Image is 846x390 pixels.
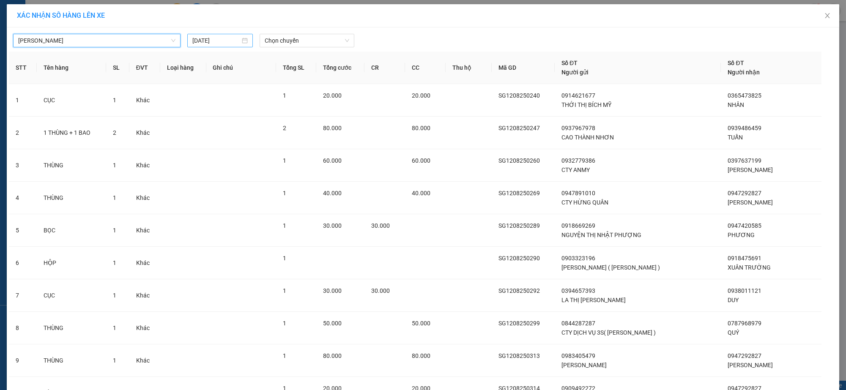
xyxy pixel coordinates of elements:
[283,320,286,327] span: 1
[371,287,390,294] span: 30.000
[412,125,430,131] span: 80.000
[129,312,160,344] td: Khác
[37,84,106,117] td: CỤC
[561,255,595,262] span: 0903323196
[728,199,773,206] span: [PERSON_NAME]
[323,92,342,99] span: 20.000
[283,92,286,99] span: 1
[113,259,116,266] span: 1
[9,312,37,344] td: 8
[323,190,342,196] span: 40.000
[9,344,37,377] td: 9
[9,214,37,247] td: 5
[192,36,240,45] input: 13/08/2025
[561,362,607,368] span: [PERSON_NAME]
[323,125,342,131] span: 80.000
[728,157,761,164] span: 0397637199
[37,117,106,149] td: 1 THÙNG + 1 BAO
[728,320,761,327] span: 0787968979
[283,190,286,196] span: 1
[371,222,390,229] span: 30.000
[18,34,175,47] span: Hồ Chí Minh - Cao Lãnh
[113,129,116,136] span: 2
[728,352,761,359] span: 0947292827
[728,69,760,76] span: Người nhận
[9,149,37,182] td: 3
[265,34,349,47] span: Chọn chuyến
[323,320,342,327] span: 50.000
[37,344,106,377] td: THÙNG
[283,157,286,164] span: 1
[129,214,160,247] td: Khác
[412,190,430,196] span: 40.000
[37,214,106,247] td: BỌC
[37,52,106,84] th: Tên hàng
[728,166,773,173] span: [PERSON_NAME]
[323,287,342,294] span: 30.000
[283,352,286,359] span: 1
[561,101,611,108] span: THỚI THỊ BÍCH MỸ
[561,287,595,294] span: 0394657393
[498,92,540,99] span: SG1208250240
[816,4,839,28] button: Close
[561,232,641,238] span: NGUYỆN THỊ NHẬT PHƯỢNG
[129,84,160,117] td: Khác
[9,182,37,214] td: 4
[283,222,286,229] span: 1
[412,352,430,359] span: 80.000
[561,157,595,164] span: 0932779386
[561,125,595,131] span: 0937967978
[728,101,744,108] span: NHÂN
[113,227,116,234] span: 1
[728,287,761,294] span: 0938011121
[561,199,608,206] span: CTY HỪNG QUÂN
[283,255,286,262] span: 1
[561,92,595,99] span: 0914621677
[276,52,316,84] th: Tổng SL
[9,117,37,149] td: 2
[113,292,116,299] span: 1
[498,255,540,262] span: SG1208250290
[9,84,37,117] td: 1
[728,125,761,131] span: 0939486459
[206,52,277,84] th: Ghi chú
[412,92,430,99] span: 20.000
[113,357,116,364] span: 1
[561,166,590,173] span: CTY ANMY
[728,264,771,271] span: XUÂN TRƯỜNG
[728,329,739,336] span: QUÝ
[113,97,116,104] span: 1
[728,297,739,303] span: DUY
[561,134,614,141] span: CAO THÀNH NHƠN
[129,182,160,214] td: Khác
[160,52,206,84] th: Loại hàng
[498,125,540,131] span: SG1208250247
[498,157,540,164] span: SG1208250260
[37,182,106,214] td: THÙNG
[561,222,595,229] span: 0918669269
[129,149,160,182] td: Khác
[129,247,160,279] td: Khác
[561,320,595,327] span: 0844287287
[561,264,660,271] span: [PERSON_NAME] ( [PERSON_NAME] )
[728,222,761,229] span: 0947420585
[323,157,342,164] span: 60.000
[492,52,555,84] th: Mã GD
[561,60,578,66] span: Số ĐT
[316,52,364,84] th: Tổng cước
[129,279,160,312] td: Khác
[106,52,129,84] th: SL
[561,69,589,76] span: Người gửi
[498,287,540,294] span: SG1208250292
[561,352,595,359] span: 0983405479
[17,11,105,19] span: XÁC NHẬN SỐ HÀNG LÊN XE
[561,297,626,303] span: LA THỊ [PERSON_NAME]
[728,362,773,368] span: [PERSON_NAME]
[9,279,37,312] td: 7
[412,157,430,164] span: 60.000
[412,320,430,327] span: 50.000
[728,255,761,262] span: 0918475691
[824,12,831,19] span: close
[37,312,106,344] td: THÙNG
[129,344,160,377] td: Khác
